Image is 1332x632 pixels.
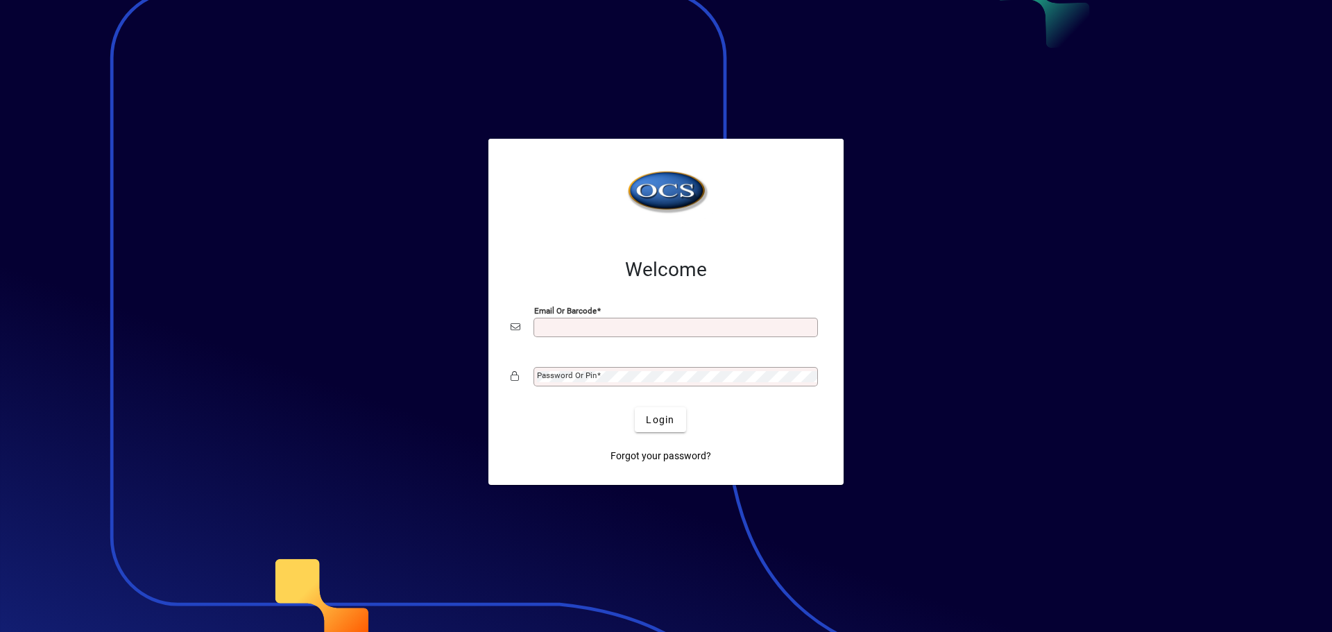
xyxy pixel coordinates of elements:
mat-label: Password or Pin [537,370,597,380]
a: Forgot your password? [605,443,717,468]
span: Forgot your password? [610,449,711,463]
h2: Welcome [511,258,821,282]
span: Login [646,413,674,427]
mat-label: Email or Barcode [534,306,597,316]
button: Login [635,407,685,432]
